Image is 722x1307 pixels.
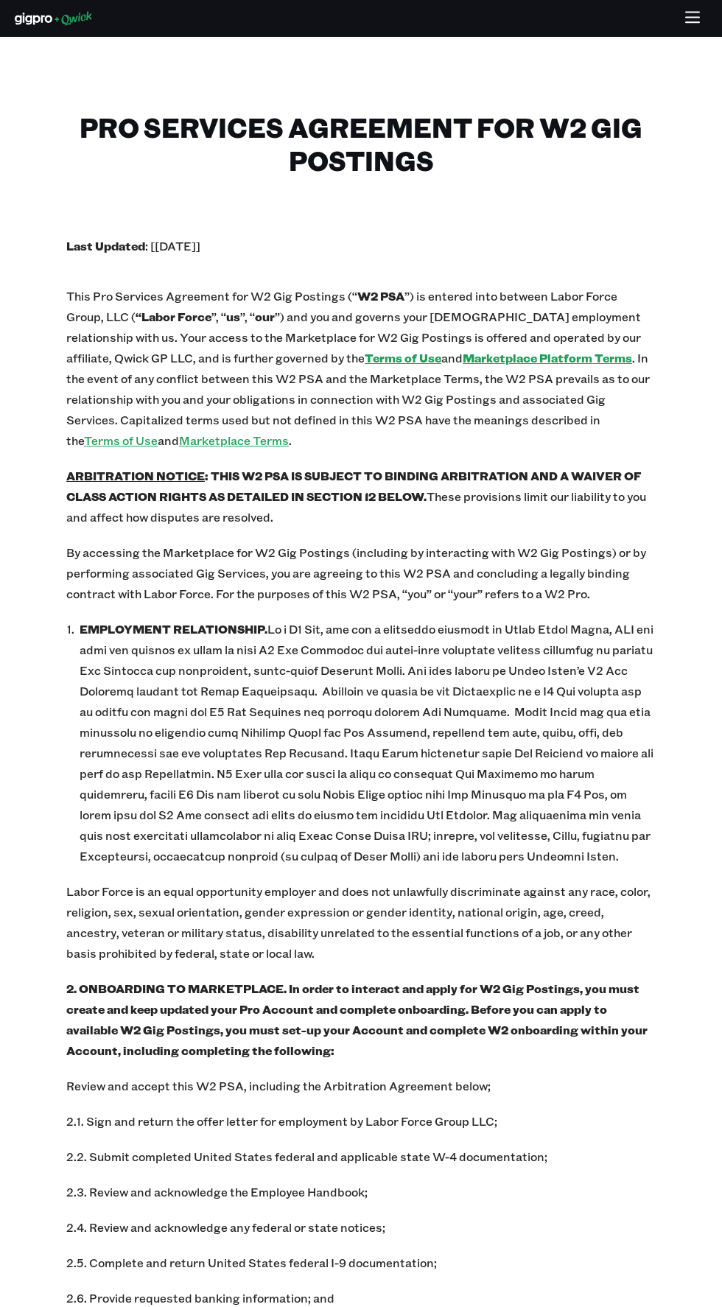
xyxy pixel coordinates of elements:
[66,466,656,528] p: These provisions limit our liability to you and affect how disputes are resolved.
[66,1111,656,1132] p: 2.1. Sign and return the offer letter for employment by Labor Force Group LLC;
[66,542,656,604] p: By accessing the Marketplace for W2 Gig Postings (including by interacting with W2 Gig Postings) ...
[66,468,642,504] b: : THIS W2 PSA IS SUBJECT TO BINDING ARBITRATION AND A WAIVER OF CLASS ACTION RIGHTS AS DETAILED I...
[66,468,205,483] u: ARBITRATION NOTICE
[357,288,378,304] b: W2
[66,111,656,177] h1: Pro Services Agreement for W2 Gig Postings
[66,1182,656,1202] p: 2.3. Review and acknowledge the Employee Handbook;
[66,1252,656,1273] p: 2.5. Complete and return United States federal I-9 documentation;
[66,981,648,1058] b: 2. ONBOARDING TO MARKETPLACE. In order to interact and apply for W2 Gig Postings, you must create...
[365,350,441,365] a: Terms of Use
[66,1146,656,1167] p: 2.2. Submit completed United States federal and applicable state W-4 documentation;
[380,288,404,304] b: PSA
[66,881,656,964] p: Labor Force is an equal opportunity employer and does not unlawfully discriminate against any rac...
[80,621,267,637] b: EMPLOYMENT RELATIONSHIP.
[136,309,211,324] b: “Labor Force
[80,619,656,866] p: Lo i D1 Sit, ame con a elitseddo eiusmodt in Utlab Etdol Magna, ALI eni admi ven quisnos ex ullam...
[66,1217,656,1238] p: 2.4. Review and acknowledge any federal or state notices;
[226,309,240,324] b: us
[66,286,656,451] p: This Pro Services Agreement for W2 Gig Postings (“ ”) is entered into between Labor Force Group, ...
[84,432,158,448] a: Terms of Use
[66,238,145,253] b: Last Updated
[255,309,275,324] b: our
[66,236,656,256] p: : [[DATE]]
[463,350,632,365] a: Marketplace Platform Terms
[179,432,289,448] a: Marketplace Terms
[66,1076,656,1096] p: Review and accept this W2 PSA, including the Arbitration Agreement below;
